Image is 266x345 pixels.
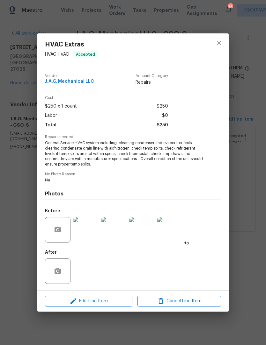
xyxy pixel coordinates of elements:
span: Cost [45,96,168,100]
span: HVAC Extras [45,41,98,48]
button: Cancel Line Item [137,296,221,307]
span: No Photo Reason [45,172,221,176]
button: close [211,35,227,51]
span: Labor [45,111,57,120]
span: Account Category [136,74,168,78]
div: 36 [228,4,233,10]
span: Repairs needed [45,135,221,139]
span: $250 [157,121,168,130]
span: Vendor [45,74,94,78]
h5: After [45,250,57,255]
span: Cancel Line Item [139,297,219,305]
h4: Photos [45,191,221,197]
span: HVAC - HVAC [45,52,69,56]
span: Total [45,121,56,130]
span: Edit Line Item [47,297,130,305]
span: General Service HVAC system including: cleaning condenser and evaporator coils, clearing condensa... [45,140,203,167]
span: Repairs [136,79,168,86]
span: Na [45,178,203,183]
span: $250 [157,102,168,111]
span: $250 x 1 count [45,102,77,111]
span: $0 [162,111,168,120]
h5: Before [45,209,60,213]
button: Edit Line Item [45,296,132,307]
span: +5 [184,240,189,246]
span: J.A.G. Mechanical LLC [45,79,94,84]
span: Accepted [73,51,98,58]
